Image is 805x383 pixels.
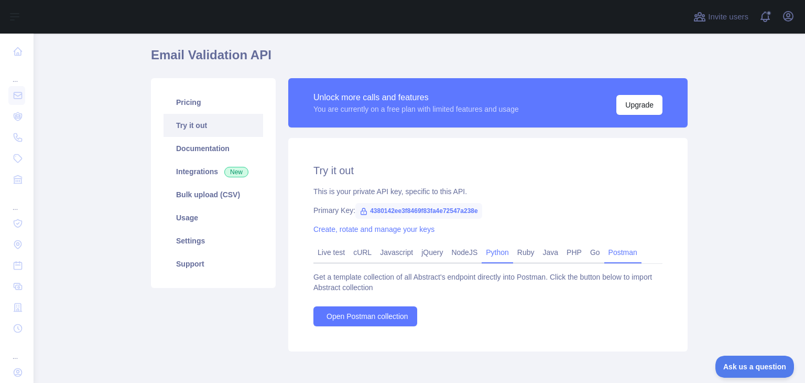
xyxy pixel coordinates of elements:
h2: Try it out [313,163,662,178]
a: Ruby [513,244,539,261]
span: 4380142ee3f8469f83fa4e72547a238e [355,203,482,219]
a: Pricing [164,91,263,114]
a: Bulk upload (CSV) [164,183,263,206]
div: Unlock more calls and features [313,91,519,104]
a: NodeJS [447,244,482,261]
a: Try it out [164,114,263,137]
div: Get a template collection of all Abstract's endpoint directly into Postman. Click the button belo... [313,272,662,293]
a: Live test [313,244,349,261]
a: cURL [349,244,376,261]
div: ... [8,191,25,212]
a: Documentation [164,137,263,160]
span: Open Postman collection [327,311,408,322]
div: You are currently on a free plan with limited features and usage [313,104,519,114]
span: Invite users [708,11,748,23]
a: Create, rotate and manage your keys [313,225,434,233]
a: Javascript [376,244,417,261]
span: New [224,167,248,177]
div: ... [8,340,25,361]
a: Python [482,244,513,261]
a: Settings [164,229,263,252]
div: ... [8,63,25,84]
a: Open Postman collection [313,306,417,326]
h1: Email Validation API [151,47,688,72]
a: Support [164,252,263,275]
a: Java [539,244,563,261]
div: This is your private API key, specific to this API. [313,186,662,197]
a: Integrations New [164,160,263,183]
a: PHP [562,244,586,261]
a: jQuery [417,244,447,261]
button: Upgrade [616,95,662,115]
a: Postman [604,244,641,261]
a: Usage [164,206,263,229]
button: Invite users [691,8,750,25]
div: Primary Key: [313,205,662,216]
iframe: Toggle Customer Support [715,356,795,378]
a: Go [586,244,604,261]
